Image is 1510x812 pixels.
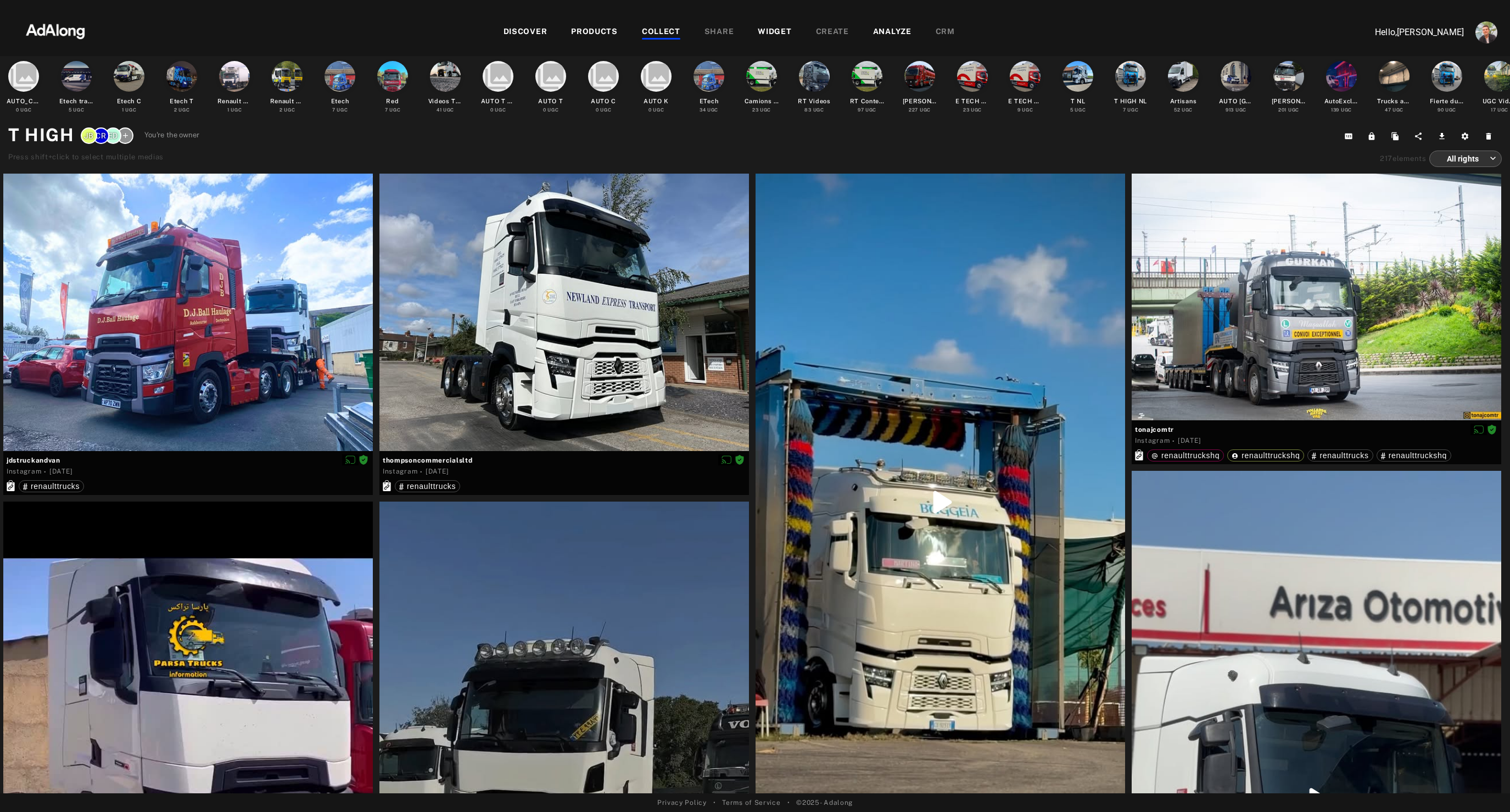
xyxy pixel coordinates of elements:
[16,107,32,114] div: UGC
[1473,19,1500,46] button: Account settings
[1278,107,1299,114] div: UGC
[117,97,142,106] div: Etech C
[787,798,790,808] span: •
[1439,144,1496,173] div: All rights
[648,107,652,113] span: 0
[331,97,349,106] div: Etech
[903,97,937,106] div: [PERSON_NAME]
[1174,107,1180,113] span: 52
[1135,425,1498,435] span: tonajcomtr
[407,482,456,491] span: renaulttrucks
[170,97,194,106] div: Etech T
[1174,107,1193,114] div: UGC
[1312,452,1368,459] div: renaulttrucks
[342,454,359,466] button: Disable diffusion on this media
[16,107,19,113] span: 0
[796,798,853,808] span: © 2025 - Adalong
[279,107,295,114] div: UGC
[571,26,618,39] div: PRODUCTS
[122,107,124,113] span: 1
[7,480,15,491] svg: Exact products linked
[700,107,718,114] div: UGC
[383,466,417,476] div: Instagram
[1491,107,1496,113] span: 17
[426,468,449,475] time: 2025-09-06T12:00:53.000Z
[227,107,242,114] div: UGC
[1123,107,1139,114] div: UGC
[7,97,41,106] div: AUTO_CURATION
[700,97,719,106] div: ETech
[1487,425,1497,433] span: Rights agreed
[174,107,190,114] div: UGC
[591,97,616,106] div: AUTO C
[909,107,931,114] div: UGC
[1470,424,1487,435] button: Disable diffusion on this media
[538,97,563,106] div: AUTO T
[1135,449,1143,460] svg: Exact products linked
[1232,452,1300,459] div: renaulttruckshq
[1377,97,1412,106] div: Trucks accessories
[644,97,669,106] div: AUTO K
[1241,451,1300,460] span: renaulttruckshq
[642,26,680,39] div: COLLECT
[596,107,612,114] div: UGC
[1430,97,1464,106] div: Fierte du conducteur
[437,107,441,113] span: 41
[7,455,370,465] span: jdstruckandvan
[858,107,876,114] div: UGC
[804,107,824,114] div: UGC
[722,798,780,808] a: Terms of Service
[7,466,41,476] div: Instagram
[386,97,399,106] div: Red
[81,127,97,144] div: Jillian.B
[1385,107,1403,114] div: UGC
[804,107,811,113] span: 83
[1381,452,1447,459] div: renaulttruckshq
[1479,129,1502,144] button: Delete this collection
[227,107,230,113] span: 1
[1178,437,1201,444] time: 2025-09-05T11:11:16.000Z
[752,107,771,114] div: UGC
[1123,107,1126,113] span: 7
[8,122,74,148] h1: T HIGH
[383,455,746,465] span: thompsoncommercialsltd
[1362,129,1385,144] button: Lock from editing
[332,107,348,114] div: UGC
[1114,97,1147,106] div: T HIGH NL
[105,127,121,144] div: Edgar.D
[174,107,177,113] span: 2
[122,107,137,114] div: UGC
[385,107,401,114] div: UGC
[816,26,849,39] div: CREATE
[490,107,494,113] span: 0
[8,152,200,163] div: Press shift+click to select multiple medias
[543,107,559,114] div: UGC
[1017,107,1033,114] div: UGC
[1455,759,1510,812] iframe: Chat Widget
[758,26,791,39] div: WIDGET
[23,482,80,490] div: renaulttrucks
[1380,154,1392,163] span: 217
[1278,107,1287,113] span: 201
[1172,437,1175,446] span: ·
[385,107,388,113] span: 7
[59,97,94,106] div: Etech trafic
[44,468,47,476] span: ·
[1135,436,1170,446] div: Instagram
[735,456,745,464] span: Rights agreed
[31,482,80,491] span: renaulttrucks
[1272,97,1306,106] div: [PERSON_NAME]
[1339,129,1362,144] button: Copy collection ID
[359,456,368,464] span: Rights agreed
[437,107,454,114] div: UGC
[1170,97,1197,106] div: Artisans
[700,107,706,113] span: 34
[850,97,885,106] div: RT Contenus FR
[752,107,758,113] span: 23
[69,107,72,113] span: 5
[332,107,335,113] span: 7
[1071,97,1086,106] div: T NL
[745,97,779,106] div: Camions electriques
[641,61,672,92] i: collections
[936,26,955,39] div: CRM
